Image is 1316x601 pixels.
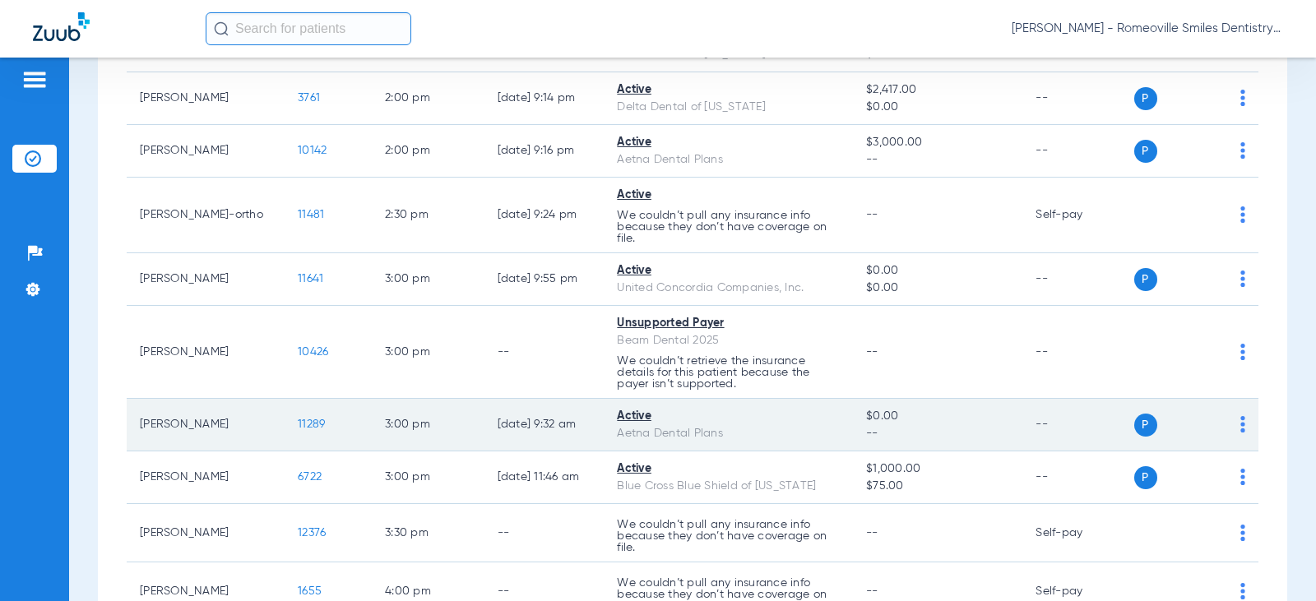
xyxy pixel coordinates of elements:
td: [PERSON_NAME]-ortho [127,178,285,253]
td: Self-pay [1022,504,1133,562]
td: [DATE] 9:16 PM [484,125,605,178]
span: $2,417.00 [866,81,1009,99]
td: 3:00 PM [372,451,484,504]
span: P [1134,268,1157,291]
p: We couldn’t pull any insurance info because they don’t have coverage on file. [617,210,840,244]
div: Active [617,408,840,425]
span: 11641 [298,273,323,284]
span: 10142 [298,145,327,156]
td: 2:00 PM [372,125,484,178]
td: 3:30 PM [372,504,484,562]
p: We couldn’t pull any insurance info because they don’t have coverage on file. [617,519,840,553]
td: [PERSON_NAME] [127,72,285,125]
td: -- [1022,399,1133,451]
div: Active [617,81,840,99]
input: Search for patients [206,12,411,45]
td: -- [1022,253,1133,306]
td: [DATE] 9:14 PM [484,72,605,125]
span: P [1134,414,1157,437]
span: $75.00 [866,478,1009,495]
img: group-dot-blue.svg [1240,270,1245,287]
td: Self-pay [1022,178,1133,253]
td: 3:00 PM [372,399,484,451]
td: [DATE] 11:46 AM [484,451,605,504]
img: group-dot-blue.svg [1240,90,1245,106]
span: -- [866,585,878,597]
img: Zuub Logo [33,12,90,41]
span: 3761 [298,92,320,104]
td: -- [1022,125,1133,178]
span: $0.00 [866,408,1009,425]
td: 2:00 PM [372,72,484,125]
span: 10426 [298,346,328,358]
td: [PERSON_NAME] [127,399,285,451]
span: $3,000.00 [866,134,1009,151]
span: -- [866,209,878,220]
img: group-dot-blue.svg [1240,469,1245,485]
div: Active [617,460,840,478]
img: group-dot-blue.svg [1240,344,1245,360]
div: Aetna Dental Plans [617,425,840,442]
td: -- [1022,306,1133,399]
div: Active [617,262,840,280]
td: 3:00 PM [372,253,484,306]
div: Beam Dental 2025 [617,332,840,349]
span: [PERSON_NAME] - Romeoville Smiles Dentistry [1012,21,1283,37]
div: Active [617,187,840,204]
div: Delta Dental of [US_STATE] [617,99,840,116]
td: 2:30 PM [372,178,484,253]
span: P [1134,140,1157,163]
td: [PERSON_NAME] [127,451,285,504]
span: P [1134,87,1157,110]
span: 12376 [298,527,326,539]
td: [DATE] 9:24 PM [484,178,605,253]
div: Blue Cross Blue Shield of [US_STATE] [617,478,840,495]
img: group-dot-blue.svg [1240,416,1245,432]
img: group-dot-blue.svg [1240,583,1245,599]
span: $0.00 [866,262,1009,280]
td: [DATE] 9:32 AM [484,399,605,451]
td: [PERSON_NAME] [127,253,285,306]
div: Aetna Dental Plans [617,151,840,169]
td: [PERSON_NAME] [127,504,285,562]
div: Active [617,134,840,151]
div: United Concordia Companies, Inc. [617,280,840,297]
img: Search Icon [214,21,229,36]
td: [PERSON_NAME] [127,306,285,399]
td: 3:00 PM [372,306,484,399]
img: group-dot-blue.svg [1240,525,1245,541]
td: -- [484,504,605,562]
td: [DATE] 9:55 PM [484,253,605,306]
td: -- [1022,72,1133,125]
img: group-dot-blue.svg [1240,206,1245,223]
span: 1655 [298,585,322,597]
p: We couldn’t retrieve the insurance details for this patient because the payer isn’t supported. [617,355,840,390]
span: -- [866,425,1009,442]
span: -- [866,151,1009,169]
img: hamburger-icon [21,70,48,90]
span: 11289 [298,418,325,430]
span: $0.00 [866,99,1009,116]
span: -- [866,527,878,539]
span: 6722 [298,471,322,483]
td: -- [484,306,605,399]
td: [PERSON_NAME] [127,125,285,178]
span: P [1134,466,1157,489]
div: Unsupported Payer [617,315,840,332]
span: -- [866,346,878,358]
span: $1,000.00 [866,460,1009,478]
img: group-dot-blue.svg [1240,142,1245,159]
td: -- [1022,451,1133,504]
span: 11481 [298,209,324,220]
span: $0.00 [866,280,1009,297]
